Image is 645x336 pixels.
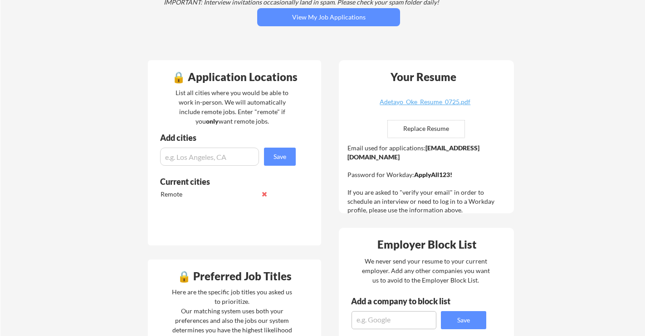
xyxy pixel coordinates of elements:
strong: only [206,117,219,125]
a: Adetayo_Oke_Resume_0725.pdf [371,99,479,113]
div: List all cities where you would be able to work in-person. We will automatically include remote j... [170,88,294,126]
div: Add a company to block list [351,297,464,305]
button: Save [441,311,486,329]
div: 🔒 Application Locations [150,72,319,82]
input: e.g. Los Angeles, CA [160,148,259,166]
strong: [EMAIL_ADDRESS][DOMAIN_NAME] [347,144,479,161]
div: We never send your resume to your current employer. Add any other companies you want us to avoid ... [361,256,490,285]
div: Remote [161,190,256,199]
div: 🔒 Preferred Job Titles [150,271,319,282]
button: Save [264,148,296,166]
div: Adetayo_Oke_Resume_0725.pdf [371,99,479,105]
div: Your Resume [378,72,468,82]
div: Employer Block List [342,239,511,250]
strong: ApplyAll123! [414,171,452,178]
button: View My Job Applications [257,8,400,26]
div: Email used for applications: Password for Workday: If you are asked to "verify your email" in ord... [347,144,508,215]
div: Add cities [160,134,298,142]
div: Current cities [160,178,286,186]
